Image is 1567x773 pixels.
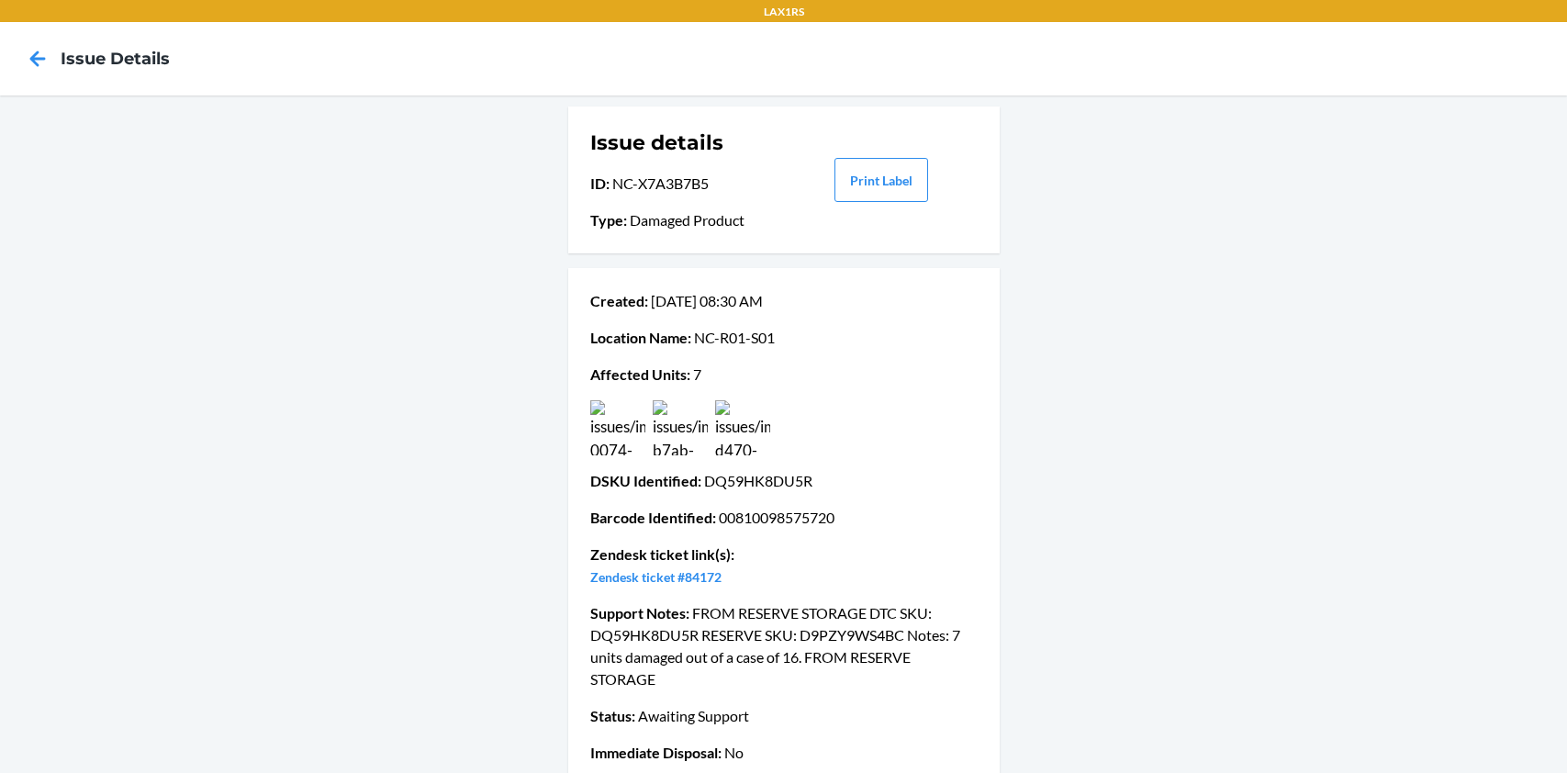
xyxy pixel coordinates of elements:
p: LAX1RS [764,4,804,20]
span: DSKU Identified : [590,472,701,489]
img: issues/images/133abdeb-0074-4a83-a323-16422a0de208.jpg [590,400,645,455]
img: issues/images/c5e464dc-d470-41fc-b01f-a7a3747a5781.jpg [715,400,770,455]
span: Type : [590,211,627,229]
span: Immediate Disposal : [590,744,722,761]
p: No [590,742,978,764]
span: Affected Units : [590,365,690,383]
p: 7 [590,364,978,386]
p: 00810098575720 [590,507,978,529]
p: FROM RESERVE STORAGE DTC SKU: DQ59HK8DU5R RESERVE SKU: D9PZY9WS4BC Notes: 7 units damaged out of ... [590,602,978,690]
a: Zendesk ticket #84172 [590,569,722,585]
span: Location Name : [590,329,691,346]
p: NC-X7A3B7B5 [590,173,782,195]
p: Damaged Product [590,209,782,231]
button: Print Label [834,158,928,202]
span: Barcode Identified : [590,509,716,526]
span: Status : [590,707,635,724]
p: Awaiting Support [590,705,978,727]
span: Support Notes : [590,604,689,622]
img: issues/images/87a237a0-b7ab-43d2-af82-c2a665f3f224.jpg [653,400,708,455]
p: DQ59HK8DU5R [590,470,978,492]
p: [DATE] 08:30 AM [590,290,978,312]
p: NC-R01-S01 [590,327,978,349]
h1: Issue details [590,129,782,158]
span: Zendesk ticket link(s) : [590,545,734,563]
h4: Issue details [61,47,170,71]
span: ID : [590,174,610,192]
span: Created : [590,292,648,309]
